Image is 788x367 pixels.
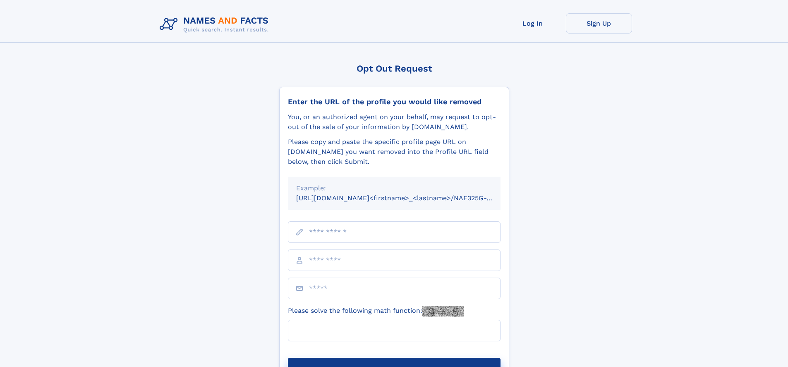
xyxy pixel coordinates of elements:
[288,112,501,132] div: You, or an authorized agent on your behalf, may request to opt-out of the sale of your informatio...
[288,97,501,106] div: Enter the URL of the profile you would like removed
[279,63,509,74] div: Opt Out Request
[296,194,516,202] small: [URL][DOMAIN_NAME]<firstname>_<lastname>/NAF325G-xxxxxxxx
[296,183,492,193] div: Example:
[288,306,464,317] label: Please solve the following math function:
[156,13,275,36] img: Logo Names and Facts
[566,13,632,34] a: Sign Up
[500,13,566,34] a: Log In
[288,137,501,167] div: Please copy and paste the specific profile page URL on [DOMAIN_NAME] you want removed into the Pr...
